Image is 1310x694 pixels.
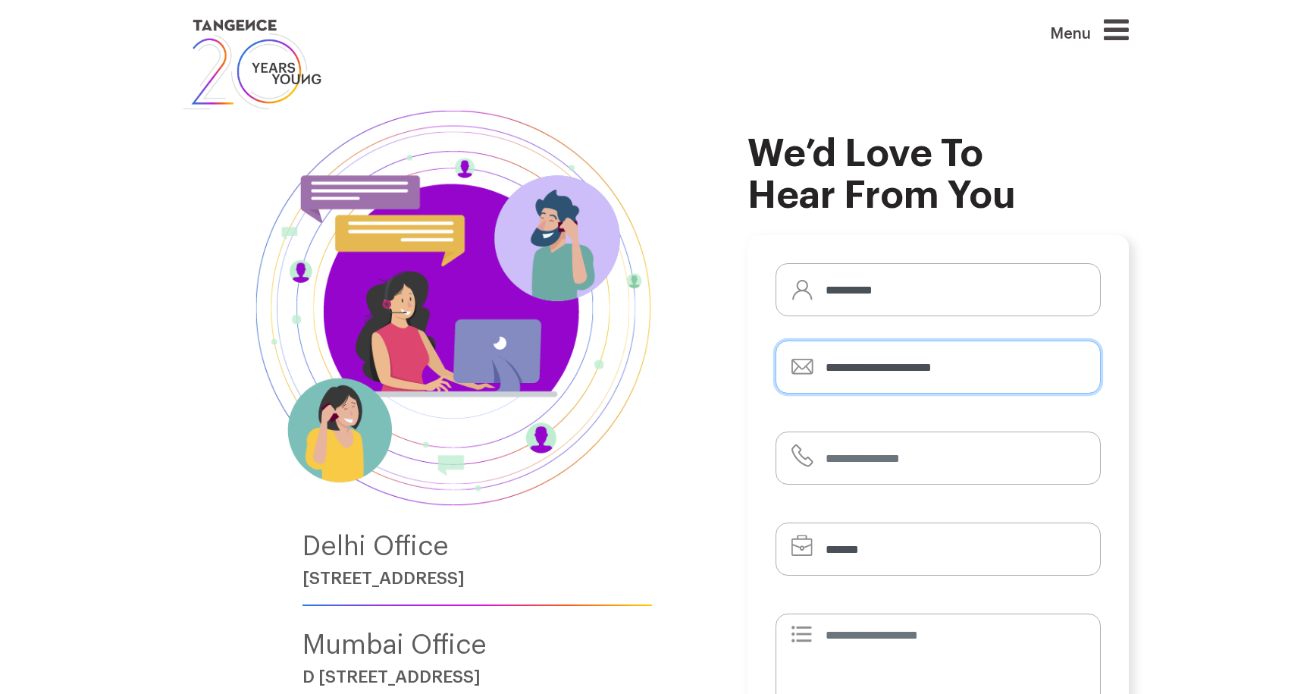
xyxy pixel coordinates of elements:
[747,133,1129,217] h2: We’d Love to Hear From You
[302,630,652,660] h4: Mumbai Office
[302,532,652,561] h4: Delhi Office
[302,569,652,588] h6: [STREET_ADDRESS]
[302,667,652,686] h6: D [STREET_ADDRESS]
[181,15,323,114] img: logo SVG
